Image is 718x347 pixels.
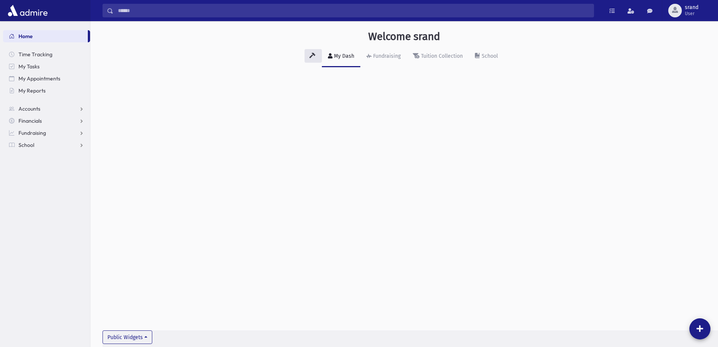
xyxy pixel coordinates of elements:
a: Time Tracking [3,48,90,60]
div: School [480,53,498,59]
a: Accounts [3,103,90,115]
div: Fundraising [372,53,401,59]
a: Tuition Collection [407,46,469,67]
span: My Appointments [18,75,60,82]
span: Fundraising [18,130,46,136]
h3: Welcome srand [368,30,440,43]
a: Financials [3,115,90,127]
span: Time Tracking [18,51,52,58]
a: My Tasks [3,60,90,72]
span: Accounts [18,105,40,112]
a: School [469,46,504,67]
span: My Tasks [18,63,40,70]
span: My Reports [18,87,46,94]
div: Tuition Collection [419,53,463,59]
span: srand [685,5,698,11]
span: Home [18,33,33,40]
a: Fundraising [3,127,90,139]
a: School [3,139,90,151]
a: Home [3,30,88,42]
div: My Dash [332,53,354,59]
span: User [685,11,698,17]
span: School [18,142,34,148]
a: My Appointments [3,72,90,85]
a: Fundraising [360,46,407,67]
img: AdmirePro [6,3,49,18]
input: Search [113,4,594,17]
a: My Reports [3,85,90,97]
button: Public Widgets [103,330,152,344]
span: Financials [18,117,42,124]
a: My Dash [322,46,360,67]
